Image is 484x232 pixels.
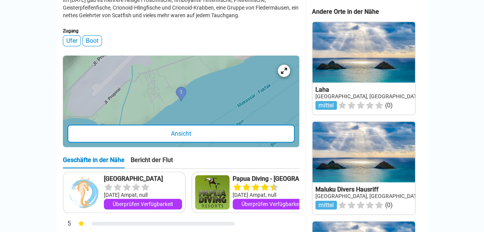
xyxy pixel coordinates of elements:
div: Boot [82,35,102,46]
div: [DATE] Ampat, null [233,191,311,199]
div: Zugang [63,28,299,34]
a: Überprüfen Verfügbarkeit [104,199,182,209]
a: Überprüfen Verfügbarkeit [233,199,311,209]
div: Geschäfte in der Nähe [63,156,125,168]
div: Andere Orte in der Nähe [312,8,428,15]
img: Papua Paradise Eco Resort [66,175,101,209]
a: Papua Diving - [GEOGRAPHIC_DATA] [233,175,311,183]
div: [DATE] Ampat, null [104,191,182,199]
a: Eintrag KarteAnsicht [63,55,299,147]
img: Papua Diving - Kri Eco Resort [195,175,230,209]
div: Ufer [63,35,81,46]
div: Bericht der Flut [131,156,173,168]
div: Ansicht [67,125,295,143]
a: [GEOGRAPHIC_DATA] [104,175,182,183]
div: 5 [63,219,71,229]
